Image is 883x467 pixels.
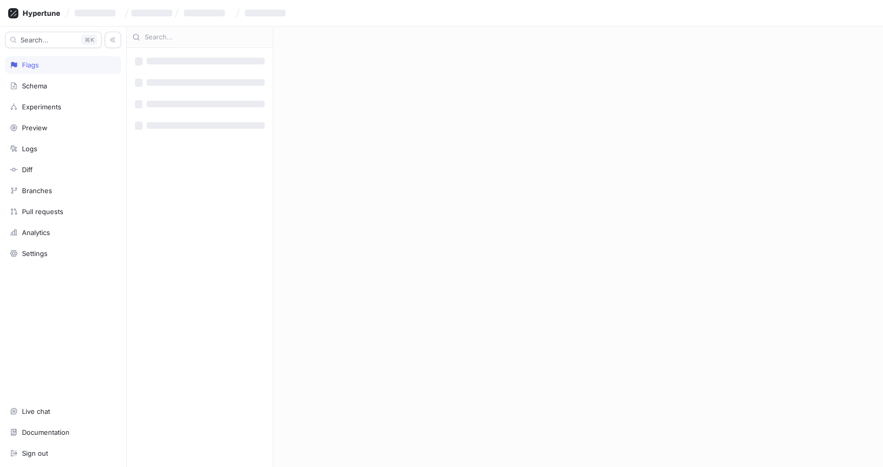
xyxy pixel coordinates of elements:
div: Logs [22,145,37,153]
div: Live chat [22,407,50,415]
span: ‌ [75,10,115,16]
div: Settings [22,249,48,258]
input: Search... [145,32,267,42]
span: ‌ [135,100,143,108]
div: Diff [22,166,33,174]
span: ‌ [245,10,286,16]
button: ‌ [241,5,294,21]
button: Search...K [5,32,102,48]
span: ‌ [131,10,172,16]
span: ‌ [147,58,265,64]
span: ‌ [135,122,143,130]
span: ‌ [147,79,265,86]
div: Flags [22,61,39,69]
span: Search... [20,37,49,43]
div: Analytics [22,228,50,237]
div: Sign out [22,449,48,457]
div: Pull requests [22,207,63,216]
button: ‌ [71,5,124,21]
span: ‌ [147,101,265,107]
button: ‌ [180,5,233,21]
div: Experiments [22,103,61,111]
div: Documentation [22,428,69,436]
a: Documentation [5,424,121,441]
div: Branches [22,186,52,195]
span: ‌ [135,79,143,87]
div: Preview [22,124,48,132]
div: Schema [22,82,47,90]
span: ‌ [184,10,225,16]
span: ‌ [135,57,143,65]
span: ‌ [147,122,265,129]
div: K [81,35,97,45]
